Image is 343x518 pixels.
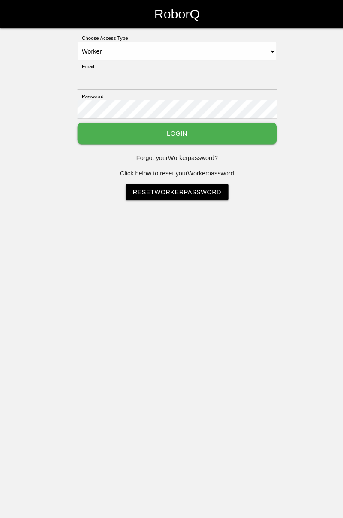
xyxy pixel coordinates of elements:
p: Click below to reset your Worker password [75,163,268,172]
a: ResetWorkerPassword [122,178,221,194]
label: Password [75,90,100,97]
label: Email [75,61,91,68]
p: Forgot your Worker password? [75,148,268,157]
button: Login [75,119,268,140]
label: Choose Access Type [75,33,124,41]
